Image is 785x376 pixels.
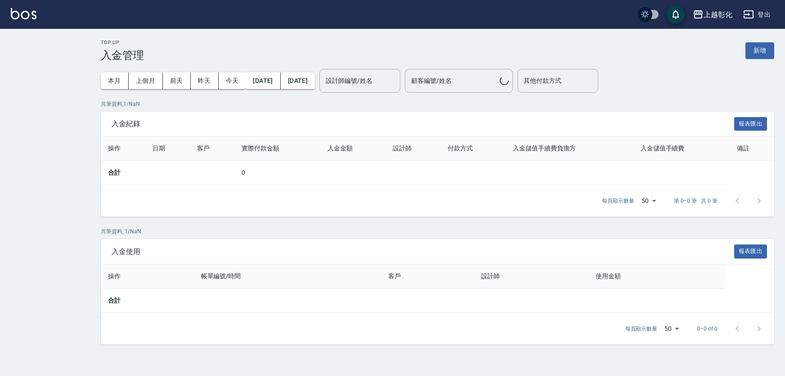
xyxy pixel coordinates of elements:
[246,72,280,89] button: [DATE]
[101,100,774,108] p: 共 筆資料, 1 / NaN
[704,9,732,20] div: 上越彰化
[191,72,219,89] button: 昨天
[112,247,734,256] span: 入金使用
[730,136,774,161] th: 備註
[101,289,194,313] td: 合計
[734,247,767,255] a: 報表匯出
[386,136,440,161] th: 設計師
[163,72,191,89] button: 前天
[234,161,320,185] td: 0
[633,136,730,161] th: 入金儲值手續費
[281,72,315,89] button: [DATE]
[194,264,381,289] th: 帳單編號/時間
[320,136,386,161] th: 入金金額
[638,189,659,213] div: 50
[101,227,774,236] p: 共 筆資料, 1 / NaN
[101,264,194,289] th: 操作
[667,5,685,23] button: save
[689,5,736,24] button: 上越彰化
[625,325,658,333] p: 每頁顯示數量
[112,119,734,128] span: 入金紀錄
[734,119,767,127] a: 報表匯出
[101,161,190,185] td: 合計
[145,136,190,161] th: 日期
[745,42,774,59] button: 新增
[745,46,774,54] a: 新增
[11,8,36,19] img: Logo
[474,264,588,289] th: 設計師
[101,72,129,89] button: 本月
[588,264,725,289] th: 使用金額
[734,117,767,131] button: 報表匯出
[101,49,144,62] h3: 入金管理
[101,40,144,45] h2: Top Up
[190,136,234,161] th: 客戶
[734,245,767,258] button: 報表匯出
[129,72,163,89] button: 上個月
[674,197,718,205] p: 第 0–0 筆 共 0 筆
[101,136,145,161] th: 操作
[234,136,320,161] th: 實際付款金額
[219,72,246,89] button: 今天
[661,317,682,341] div: 50
[740,6,774,23] button: 登出
[381,264,474,289] th: 客戶
[602,197,634,205] p: 每頁顯示數量
[697,325,718,333] p: 0–0 of 0
[440,136,506,161] th: 付款方式
[506,136,633,161] th: 入金儲值手續費負擔方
